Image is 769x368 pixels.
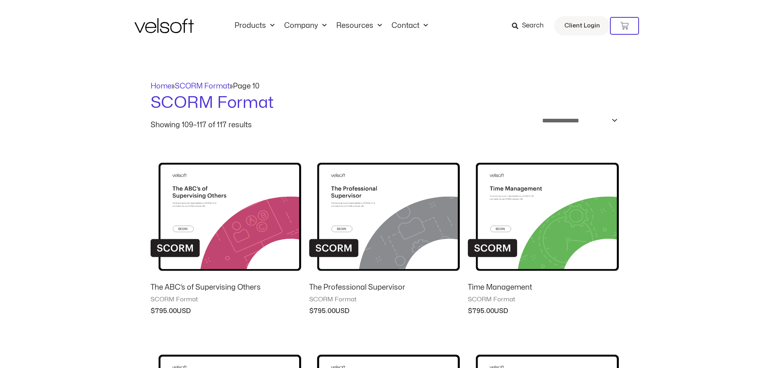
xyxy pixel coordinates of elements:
[175,83,230,90] a: SCORM Format
[151,145,301,276] img: The ABC's of Supervising Others
[387,21,433,30] a: ContactMenu Toggle
[233,83,260,90] span: Page 10
[331,21,387,30] a: ResourcesMenu Toggle
[151,83,172,90] a: Home
[309,283,460,296] a: The Professional Supervisor
[309,283,460,292] h2: The Professional Supervisor
[151,122,252,129] p: Showing 109–117 of 117 results
[468,283,618,296] a: Time Management
[151,308,155,314] span: $
[537,114,619,127] select: Shop order
[151,308,177,314] bdi: 795.00
[666,350,765,368] iframe: chat widget
[554,16,610,36] a: Client Login
[309,145,460,276] img: The Professional Supervisor
[468,145,618,276] img: Time Management
[151,283,301,296] a: The ABC’s of Supervising Others
[309,308,335,314] bdi: 795.00
[151,296,301,304] span: SCORM Format
[468,283,618,292] h2: Time Management
[468,308,494,314] bdi: 795.00
[309,296,460,304] span: SCORM Format
[230,21,279,30] a: ProductsMenu Toggle
[468,308,472,314] span: $
[134,18,194,33] img: Velsoft Training Materials
[230,21,433,30] nav: Menu
[309,308,314,314] span: $
[151,83,260,90] span: » »
[512,19,549,33] a: Search
[151,283,301,292] h2: The ABC’s of Supervising Others
[522,21,544,31] span: Search
[279,21,331,30] a: CompanyMenu Toggle
[564,21,600,31] span: Client Login
[673,328,736,361] iframe: chat widget
[151,92,619,114] h1: SCORM Format
[468,296,618,304] span: SCORM Format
